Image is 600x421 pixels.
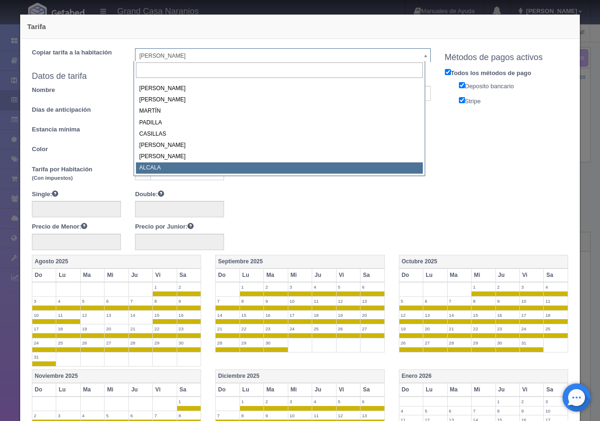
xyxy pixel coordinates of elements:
[136,140,423,151] div: [PERSON_NAME]
[136,162,423,174] div: ALCALA
[136,106,423,117] div: MARTÍN
[136,94,423,106] div: [PERSON_NAME]
[136,117,423,129] div: PADILLA
[136,129,423,140] div: CASILLAS
[136,151,423,162] div: [PERSON_NAME]
[136,83,423,94] div: [PERSON_NAME]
